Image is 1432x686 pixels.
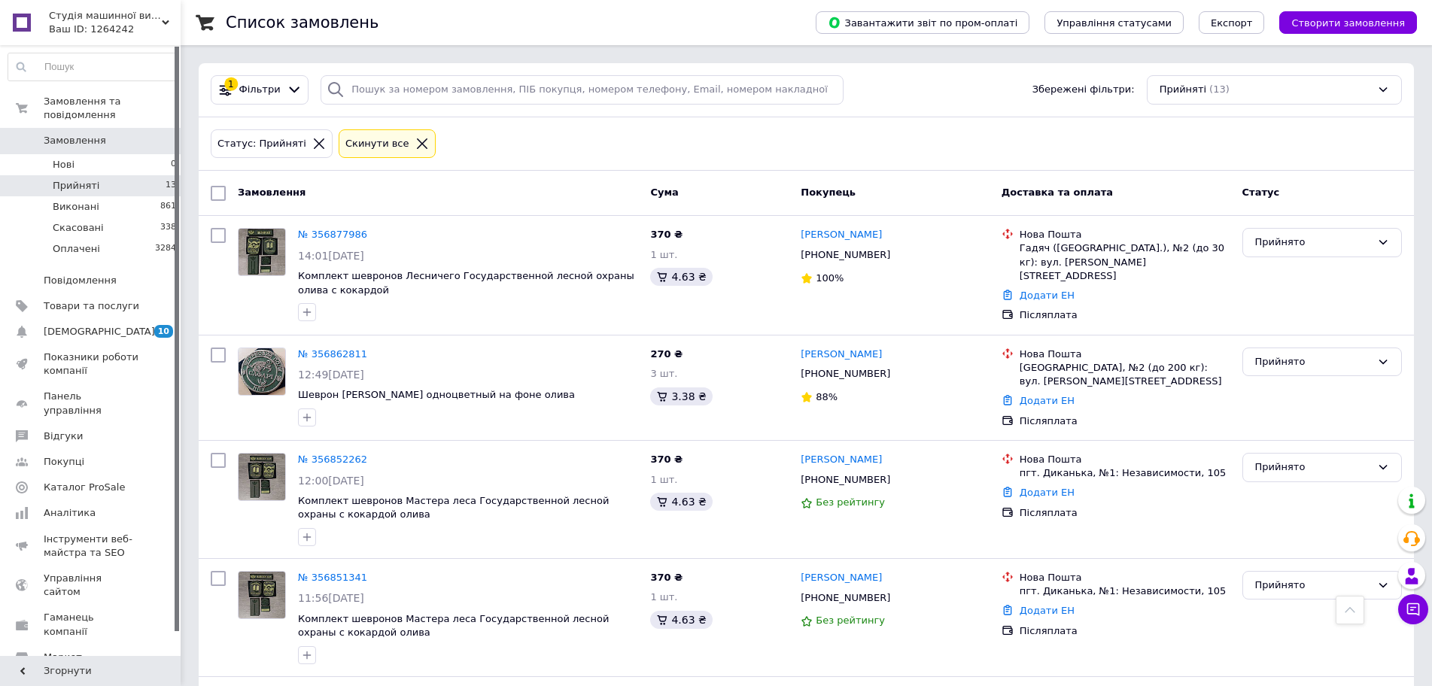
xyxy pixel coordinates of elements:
button: Управління статусами [1044,11,1184,34]
img: Фото товару [239,348,285,395]
span: Покупець [801,187,856,198]
input: Пошук [8,53,177,80]
a: Комплект шевронов Мастера леса Государственной лесной охраны с кокардой олива [298,613,609,639]
span: Збережені фільтри: [1032,83,1135,97]
div: пгт. Диканька, №1: Независимости, 105 [1020,466,1230,480]
a: Створити замовлення [1264,17,1417,28]
div: Cкинути все [342,136,412,152]
span: 370 ₴ [650,229,683,240]
span: Управління сайтом [44,572,139,599]
div: Ваш ID: 1264242 [49,23,181,36]
span: Завантажити звіт по пром-оплаті [828,16,1017,29]
span: 1 шт. [650,474,677,485]
span: Інструменти веб-майстра та SEO [44,533,139,560]
span: [PHONE_NUMBER] [801,474,890,485]
button: Завантажити звіт по пром-оплаті [816,11,1029,34]
span: 1 шт. [650,249,677,260]
div: Післяплата [1020,414,1230,428]
span: Замовлення [238,187,306,198]
span: 12:49[DATE] [298,369,364,381]
span: Створити замовлення [1291,17,1405,29]
span: 3 шт. [650,368,677,379]
span: 370 ₴ [650,572,683,583]
span: 88% [816,391,838,402]
span: Каталог ProSale [44,481,125,494]
span: Прийняті [1160,83,1206,97]
div: Прийнято [1255,460,1371,475]
span: Маркет [44,651,82,664]
div: [GEOGRAPHIC_DATA], №2 (до 200 кг): вул. [PERSON_NAME][STREET_ADDRESS] [1020,361,1230,388]
span: Комплект шевронов Мастера леса Государственной лесной охраны с кокардой олива [298,495,609,521]
span: 14:01[DATE] [298,250,364,262]
img: Фото товару [239,572,285,618]
span: 100% [816,272,844,284]
span: Гаманець компанії [44,611,139,638]
div: Нова Пошта [1020,228,1230,241]
span: Відгуки [44,430,83,443]
div: Прийнято [1255,235,1371,250]
img: Фото товару [239,454,285,500]
input: Пошук за номером замовлення, ПІБ покупця, номером телефону, Email, номером накладної [321,75,844,105]
span: [PHONE_NUMBER] [801,249,890,260]
span: Без рейтингу [816,496,885,508]
div: пгт. Диканька, №1: Независимости, 105 [1020,584,1230,598]
a: № 356877986 [298,229,367,240]
div: Післяплата [1020,506,1230,520]
span: [PHONE_NUMBER] [801,592,890,603]
a: Додати ЕН [1020,290,1075,301]
span: Cума [650,187,678,198]
a: Фото товару [238,453,286,501]
span: Виконані [53,200,99,214]
span: Прийняті [53,179,99,193]
span: Нові [53,158,74,171]
span: Аналітика [44,506,96,520]
div: Нова Пошта [1020,571,1230,584]
span: Статус [1242,187,1280,198]
span: Управління статусами [1057,17,1172,29]
div: Гадяч ([GEOGRAPHIC_DATA].), №2 (до 30 кг): вул. [PERSON_NAME][STREET_ADDRESS] [1020,241,1230,283]
a: Фото товару [238,571,286,619]
span: Товари та послуги [44,299,139,313]
span: Показники роботи компанії [44,351,139,378]
span: Без рейтингу [816,615,885,626]
div: 4.63 ₴ [650,268,712,286]
span: 0 [171,158,176,171]
a: Додати ЕН [1020,605,1075,616]
a: Фото товару [238,228,286,276]
span: Оплачені [53,242,100,256]
span: [DEMOGRAPHIC_DATA] [44,325,155,338]
span: 270 ₴ [650,348,683,360]
a: Фото товару [238,348,286,396]
span: 11:56[DATE] [298,592,364,604]
span: Доставка та оплата [1002,187,1113,198]
a: № 356852262 [298,454,367,465]
a: [PERSON_NAME] [801,348,882,362]
span: Замовлення [44,134,106,147]
span: (13) [1209,83,1230,95]
span: Панель управління [44,390,139,417]
a: [PERSON_NAME] [801,453,882,467]
a: Додати ЕН [1020,487,1075,498]
span: Студія машинної вишивки "ВІЛЬНІ" [49,9,162,23]
div: Нова Пошта [1020,453,1230,466]
a: № 356851341 [298,572,367,583]
a: Комплект шевронов Лесничего Государственной лесной охраны олива с кокардой [298,270,634,296]
span: Фільтри [239,83,281,97]
span: 861 [160,200,176,214]
div: 4.63 ₴ [650,611,712,629]
button: Експорт [1199,11,1265,34]
span: Замовлення та повідомлення [44,95,181,122]
span: Експорт [1211,17,1253,29]
span: Скасовані [53,221,104,235]
a: № 356862811 [298,348,367,360]
a: Шеврон [PERSON_NAME] одноцветный на фоне олива [298,389,575,400]
span: Покупці [44,455,84,469]
span: 10 [154,325,173,338]
span: 12:00[DATE] [298,475,364,487]
button: Чат з покупцем [1398,594,1428,624]
div: Прийнято [1255,354,1371,370]
span: 338 [160,221,176,235]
